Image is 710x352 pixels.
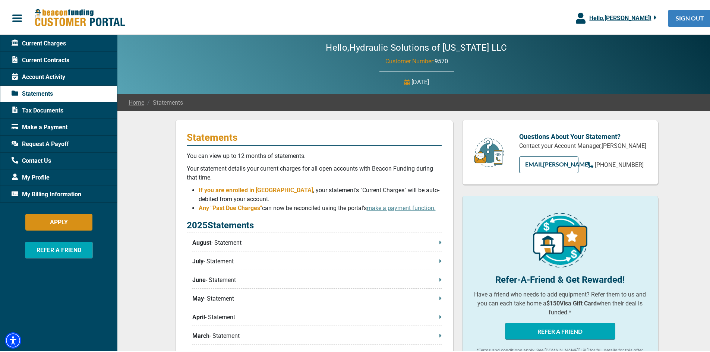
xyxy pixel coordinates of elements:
[192,330,209,339] span: March
[12,138,69,147] span: Request A Payoff
[519,140,647,149] p: Contact your Account Manager, [PERSON_NAME]
[25,212,92,229] button: APPLY
[192,311,442,320] p: - Statement
[192,237,211,246] span: August
[505,321,615,338] button: REFER A FRIEND
[385,56,435,63] span: Customer Number:
[199,185,439,201] span: , your statement's "Current Charges" will be auto-debited from your account.
[411,76,429,85] p: [DATE]
[474,272,647,285] p: Refer-A-Friend & Get Rewarded!
[192,256,442,264] p: - Statement
[192,330,442,339] p: - Statement
[12,88,53,97] span: Statements
[12,155,51,164] span: Contact Us
[303,41,530,52] h2: Hello, Hydraulic Solutions of [US_STATE] LLC
[192,274,206,283] span: June
[262,203,436,210] span: can now be reconciled using the portal's
[192,293,204,302] span: May
[533,212,587,266] img: refer-a-friend-icon.png
[435,56,448,63] span: 9570
[187,217,442,231] p: 2025 Statements
[5,331,21,347] div: Accessibility Menu
[474,289,647,315] p: Have a friend who needs to add equipment? Refer them to us and you can each take home a when thei...
[192,311,205,320] span: April
[12,105,63,114] span: Tax Documents
[25,240,93,257] button: REFER A FRIEND
[187,150,442,159] p: You can view up to 12 months of statements.
[546,298,597,305] b: $150 Visa Gift Card
[12,71,65,80] span: Account Activity
[187,163,442,181] p: Your statement details your current charges for all open accounts with Beacon Funding during that...
[12,38,66,47] span: Current Charges
[12,188,81,197] span: My Billing Information
[192,274,442,283] p: - Statement
[187,130,442,142] p: Statements
[199,185,313,192] span: If you are enrolled in [GEOGRAPHIC_DATA]
[192,256,203,264] span: July
[199,203,262,210] span: Any "Past Due Charges"
[595,160,644,167] span: [PHONE_NUMBER]
[192,237,442,246] p: - Statement
[367,203,436,210] a: make a payment function.
[519,155,578,172] a: EMAIL[PERSON_NAME]
[12,54,69,63] span: Current Contracts
[12,121,67,130] span: Make a Payment
[34,7,125,26] img: Beacon Funding Customer Portal Logo
[12,172,50,181] span: My Profile
[589,13,651,20] span: Hello, [PERSON_NAME] !
[144,97,183,106] span: Statements
[129,97,144,106] a: Home
[192,293,442,302] p: - Statement
[587,159,644,168] a: [PHONE_NUMBER]
[519,130,647,140] p: Questions About Your Statement?
[472,136,506,167] img: customer-service.png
